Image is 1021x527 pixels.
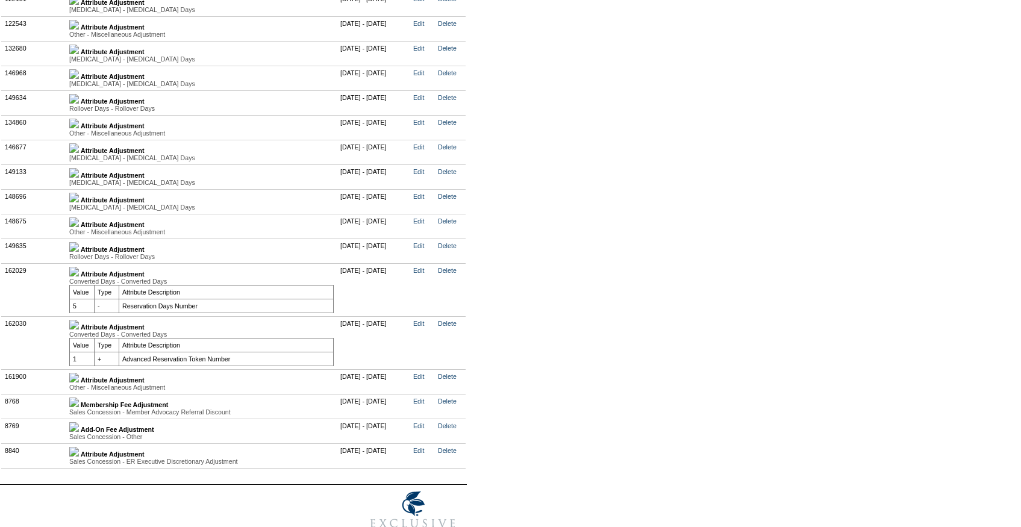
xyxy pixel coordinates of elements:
[2,66,66,90] td: 146968
[81,323,145,331] b: Attribute Adjustment
[413,242,424,249] a: Edit
[413,422,424,429] a: Edit
[413,20,424,27] a: Edit
[337,369,410,394] td: [DATE] - [DATE]
[438,45,457,52] a: Delete
[70,338,95,352] td: Value
[69,94,79,104] img: b_plus.gif
[69,154,334,161] div: [MEDICAL_DATA] - [MEDICAL_DATA] Days
[70,299,95,313] td: 5
[438,267,457,274] a: Delete
[95,352,119,366] td: +
[337,316,410,369] td: [DATE] - [DATE]
[413,143,424,151] a: Edit
[81,23,145,31] b: Attribute Adjustment
[337,263,410,316] td: [DATE] - [DATE]
[119,338,334,352] td: Attribute Description
[69,80,334,87] div: [MEDICAL_DATA] - [MEDICAL_DATA] Days
[2,90,66,115] td: 149634
[413,267,424,274] a: Edit
[413,398,424,405] a: Edit
[413,217,424,225] a: Edit
[81,376,145,384] b: Attribute Adjustment
[81,246,145,253] b: Attribute Adjustment
[438,447,457,454] a: Delete
[81,270,145,278] b: Attribute Adjustment
[337,66,410,90] td: [DATE] - [DATE]
[337,443,410,468] td: [DATE] - [DATE]
[337,16,410,41] td: [DATE] - [DATE]
[413,45,424,52] a: Edit
[81,98,145,105] b: Attribute Adjustment
[438,320,457,327] a: Delete
[2,140,66,164] td: 146677
[2,263,66,316] td: 162029
[69,168,79,178] img: b_plus.gif
[337,189,410,214] td: [DATE] - [DATE]
[69,129,334,137] div: Other - Miscellaneous Adjustment
[438,168,457,175] a: Delete
[95,299,119,313] td: -
[438,242,457,249] a: Delete
[69,193,79,202] img: b_plus.gif
[413,168,424,175] a: Edit
[438,373,457,380] a: Delete
[69,228,334,235] div: Other - Miscellaneous Adjustment
[413,193,424,200] a: Edit
[69,320,79,329] img: b_minus.gif
[413,320,424,327] a: Edit
[2,214,66,239] td: 148675
[81,451,145,458] b: Attribute Adjustment
[413,94,424,101] a: Edit
[69,20,79,30] img: b_plus.gif
[69,179,334,186] div: [MEDICAL_DATA] - [MEDICAL_DATA] Days
[69,384,334,391] div: Other - Miscellaneous Adjustment
[69,69,79,79] img: b_plus.gif
[337,214,410,239] td: [DATE] - [DATE]
[2,316,66,369] td: 162030
[69,55,334,63] div: [MEDICAL_DATA] - [MEDICAL_DATA] Days
[413,69,424,76] a: Edit
[81,196,145,204] b: Attribute Adjustment
[2,115,66,140] td: 134860
[95,338,119,352] td: Type
[438,193,457,200] a: Delete
[438,143,457,151] a: Delete
[69,447,79,457] img: b_plus.gif
[2,394,66,419] td: 8768
[69,331,334,338] div: Converted Days - Converted Days
[438,217,457,225] a: Delete
[69,217,79,227] img: b_plus.gif
[81,172,145,179] b: Attribute Adjustment
[337,41,410,66] td: [DATE] - [DATE]
[337,90,410,115] td: [DATE] - [DATE]
[69,204,334,211] div: [MEDICAL_DATA] - [MEDICAL_DATA] Days
[95,285,119,299] td: Type
[69,373,79,382] img: b_plus.gif
[337,419,410,443] td: [DATE] - [DATE]
[81,122,145,129] b: Attribute Adjustment
[69,408,334,416] div: Sales Concession - Member Advocacy Referral Discount
[70,285,95,299] td: Value
[69,143,79,153] img: b_plus.gif
[438,20,457,27] a: Delete
[69,267,79,276] img: b_minus.gif
[2,239,66,263] td: 149635
[438,69,457,76] a: Delete
[81,48,145,55] b: Attribute Adjustment
[69,458,334,465] div: Sales Concession - ER Executive Discretionary Adjustment
[413,447,424,454] a: Edit
[438,94,457,101] a: Delete
[119,285,334,299] td: Attribute Description
[69,119,79,128] img: b_plus.gif
[2,164,66,189] td: 149133
[69,105,334,112] div: Rollover Days - Rollover Days
[69,433,334,440] div: Sales Concession - Other
[2,189,66,214] td: 148696
[81,73,145,80] b: Attribute Adjustment
[2,443,66,468] td: 8840
[70,352,95,366] td: 1
[438,422,457,429] a: Delete
[69,45,79,54] img: b_plus.gif
[2,369,66,394] td: 161900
